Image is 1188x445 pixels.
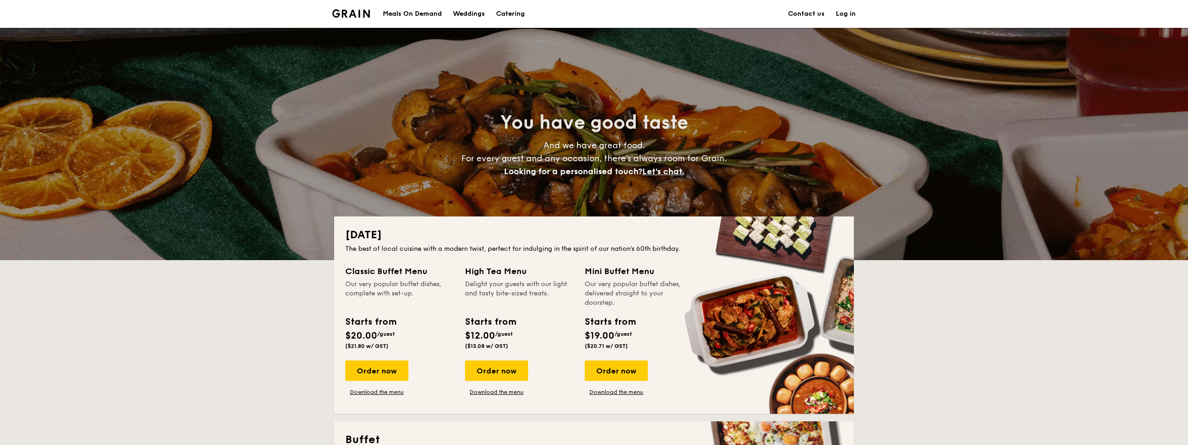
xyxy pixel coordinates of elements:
div: Classic Buffet Menu [345,265,454,278]
a: Download the menu [585,388,648,396]
span: $20.00 [345,330,377,341]
div: Starts from [345,315,396,329]
div: High Tea Menu [465,265,574,278]
span: ($21.80 w/ GST) [345,343,388,349]
span: /guest [377,331,395,337]
span: Let's chat. [642,166,684,177]
h2: [DATE] [345,228,843,242]
span: /guest [614,331,632,337]
a: Download the menu [465,388,528,396]
span: $12.00 [465,330,495,341]
div: Delight your guests with our light and tasty bite-sized treats. [465,280,574,308]
div: The best of local cuisine with a modern twist, perfect for indulging in the spirit of our nation’... [345,244,843,254]
div: Starts from [465,315,516,329]
span: And we have great food. For every guest and any occasion, there’s always room for Grain. [461,140,727,177]
div: Order now [585,360,648,381]
span: Looking for a personalised touch? [504,166,642,177]
div: Order now [345,360,408,381]
div: Mini Buffet Menu [585,265,693,278]
span: /guest [495,331,513,337]
span: ($13.08 w/ GST) [465,343,508,349]
div: Order now [465,360,528,381]
div: Starts from [585,315,635,329]
img: Grain [332,9,370,18]
a: Download the menu [345,388,408,396]
div: Our very popular buffet dishes, complete with set-up. [345,280,454,308]
span: You have good taste [500,111,688,134]
span: ($20.71 w/ GST) [585,343,628,349]
div: Our very popular buffet dishes, delivered straight to your doorstep. [585,280,693,308]
a: Logotype [332,9,370,18]
span: $19.00 [585,330,614,341]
